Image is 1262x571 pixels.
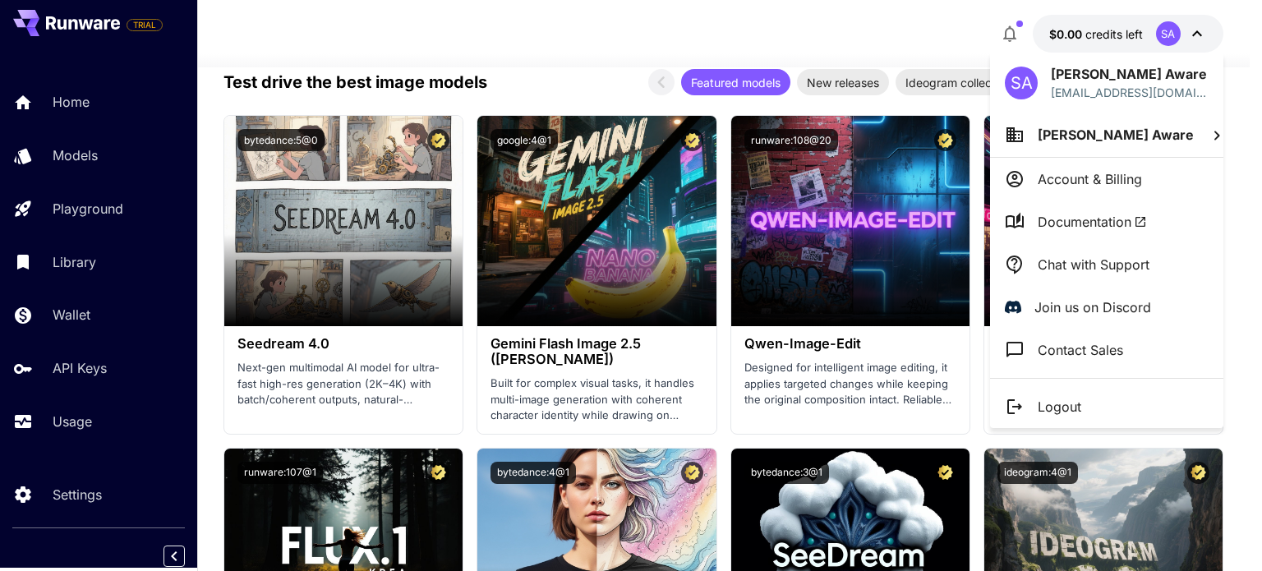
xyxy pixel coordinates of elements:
div: SA [1005,67,1038,99]
p: Chat with Support [1038,255,1149,274]
p: Join us on Discord [1034,297,1151,317]
button: [PERSON_NAME] Aware [990,113,1223,157]
p: Account & Billing [1038,169,1142,189]
span: Documentation [1038,212,1147,232]
div: sonaliaware1432@gmail.com [1051,84,1209,101]
p: Contact Sales [1038,340,1123,360]
p: [PERSON_NAME] Aware [1051,64,1209,84]
p: [EMAIL_ADDRESS][DOMAIN_NAME] [1051,84,1209,101]
span: [PERSON_NAME] Aware [1038,127,1194,143]
p: Logout [1038,397,1081,417]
